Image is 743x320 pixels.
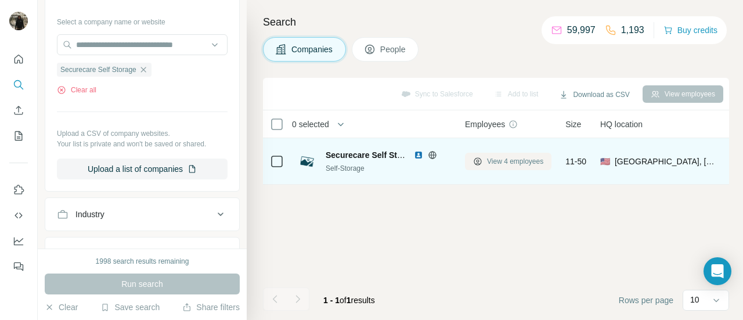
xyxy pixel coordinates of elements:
[57,139,228,149] p: Your list is private and won't be saved or shared.
[57,128,228,139] p: Upload a CSV of company websites.
[298,152,316,171] img: Logo of Securecare Self Storage
[663,22,717,38] button: Buy credits
[263,14,729,30] h4: Search
[9,100,28,121] button: Enrich CSV
[292,118,329,130] span: 0 selected
[9,12,28,30] img: Avatar
[57,159,228,179] button: Upload a list of companies
[567,23,596,37] p: 59,997
[487,156,543,167] span: View 4 employees
[182,301,240,313] button: Share filters
[704,257,731,285] div: Open Intercom Messenger
[57,12,228,27] div: Select a company name or website
[96,256,189,267] div: 1998 search results remaining
[9,205,28,226] button: Use Surfe API
[9,125,28,146] button: My lists
[57,85,96,95] button: Clear all
[380,44,407,55] span: People
[9,179,28,200] button: Use Surfe on LinkedIn
[621,23,644,37] p: 1,193
[9,49,28,70] button: Quick start
[326,150,419,160] span: Securecare Self Storage
[60,64,136,75] span: Securecare Self Storage
[600,156,610,167] span: 🇺🇸
[323,296,375,305] span: results
[100,301,160,313] button: Save search
[619,294,673,306] span: Rows per page
[565,118,581,130] span: Size
[291,44,334,55] span: Companies
[9,231,28,251] button: Dashboard
[414,150,423,160] img: LinkedIn logo
[690,294,699,305] p: 10
[347,296,351,305] span: 1
[326,163,451,174] div: Self-Storage
[565,156,586,167] span: 11-50
[340,296,347,305] span: of
[45,200,239,228] button: Industry
[600,118,643,130] span: HQ location
[465,118,505,130] span: Employees
[323,296,340,305] span: 1 - 1
[75,208,104,220] div: Industry
[615,156,716,167] span: [GEOGRAPHIC_DATA], [US_STATE]
[9,74,28,95] button: Search
[75,248,118,260] div: HQ location
[45,240,239,268] button: HQ location
[45,301,78,313] button: Clear
[551,86,637,103] button: Download as CSV
[465,153,551,170] button: View 4 employees
[9,256,28,277] button: Feedback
